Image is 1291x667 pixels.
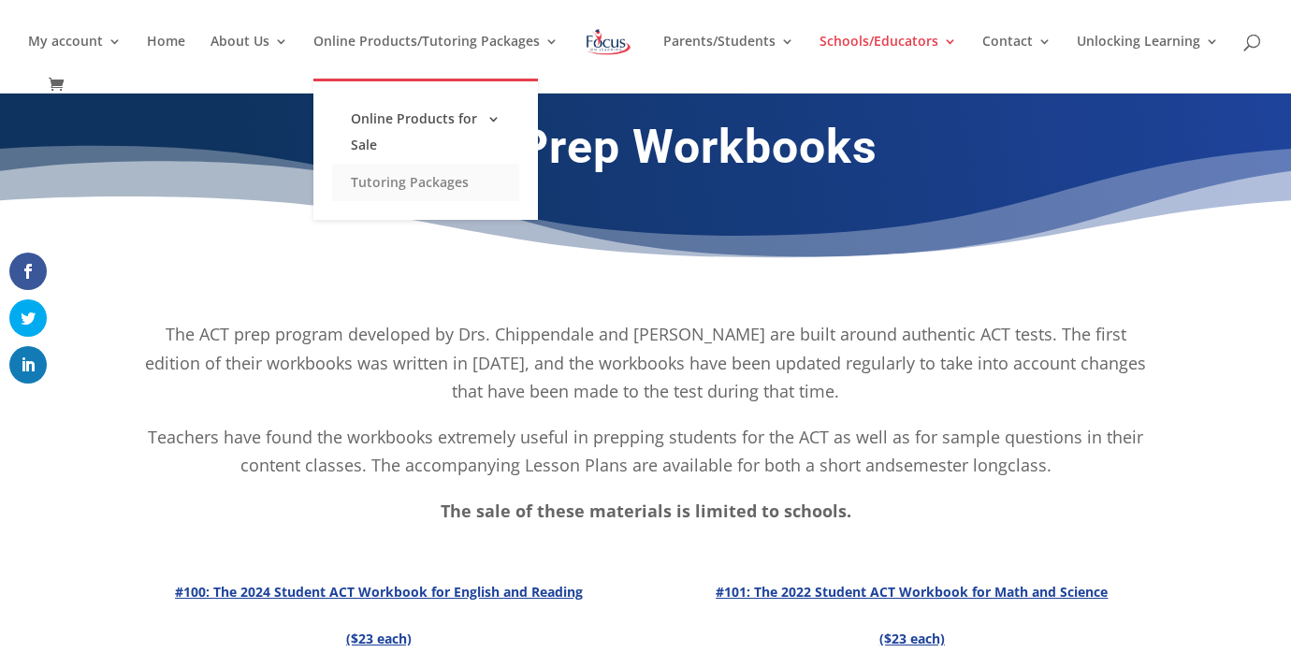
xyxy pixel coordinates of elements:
[820,35,957,79] a: Schools/Educators
[140,119,1151,184] h1: ACT Prep Workbooks
[895,454,1008,476] g: semester long
[879,630,945,647] strong: ($23 each)
[332,164,519,201] a: Tutoring Packages
[175,583,583,601] strong: #100: The 2024 Student ACT Workbook for English and Reading
[313,35,558,79] a: Online Products/Tutoring Packages
[28,35,122,79] a: My account
[982,35,1052,79] a: Contact
[147,35,185,79] a: Home
[716,583,1108,601] strong: #101: The 2022 Student ACT Workbook for Math and Science
[140,423,1151,497] p: Teachers have found the workbooks extremely useful in prepping students for the ACT as well as fo...
[210,35,288,79] a: About Us
[1077,35,1219,79] a: Unlocking Learning
[346,630,412,647] strong: ($23 each)
[663,35,794,79] a: Parents/Students
[332,100,519,164] a: Online Products for Sale
[441,500,851,522] strong: The sale of these materials is limited to schools.
[140,320,1151,423] p: The ACT prep program developed by Drs. Chippendale and [PERSON_NAME] are built around authentic A...
[584,25,632,59] img: Focus on Learning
